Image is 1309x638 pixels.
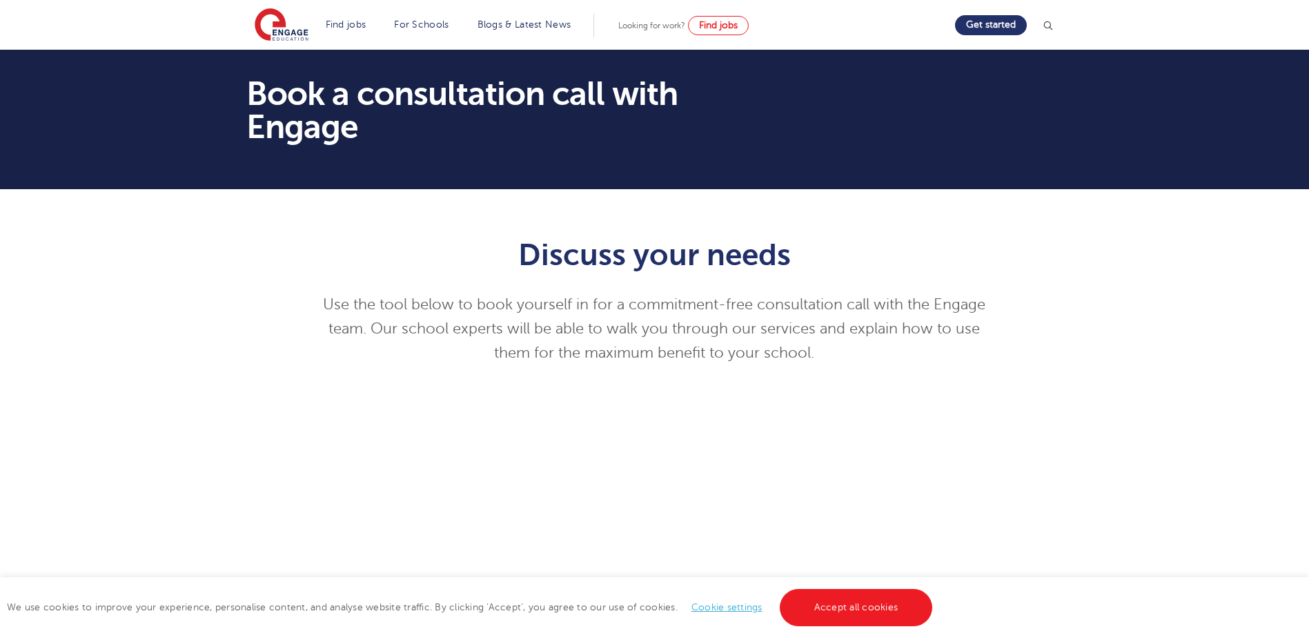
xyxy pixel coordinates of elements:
a: For Schools [394,19,449,30]
a: Get started [955,15,1027,35]
span: We use cookies to improve your experience, personalise content, and analyse website traffic. By c... [7,602,936,612]
h1: Book a consultation call with Engage [246,77,784,144]
p: Use the tool below to book yourself in for a commitment-free consultation call with the Engage te... [316,293,993,365]
span: Looking for work? [618,21,685,30]
a: Blogs & Latest News [478,19,571,30]
span: Find jobs [699,20,738,30]
a: Find jobs [326,19,366,30]
a: Find jobs [688,16,749,35]
h1: Discuss your needs [316,238,993,272]
img: Engage Education [255,8,308,43]
a: Accept all cookies [780,589,933,626]
a: Cookie settings [691,602,762,612]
